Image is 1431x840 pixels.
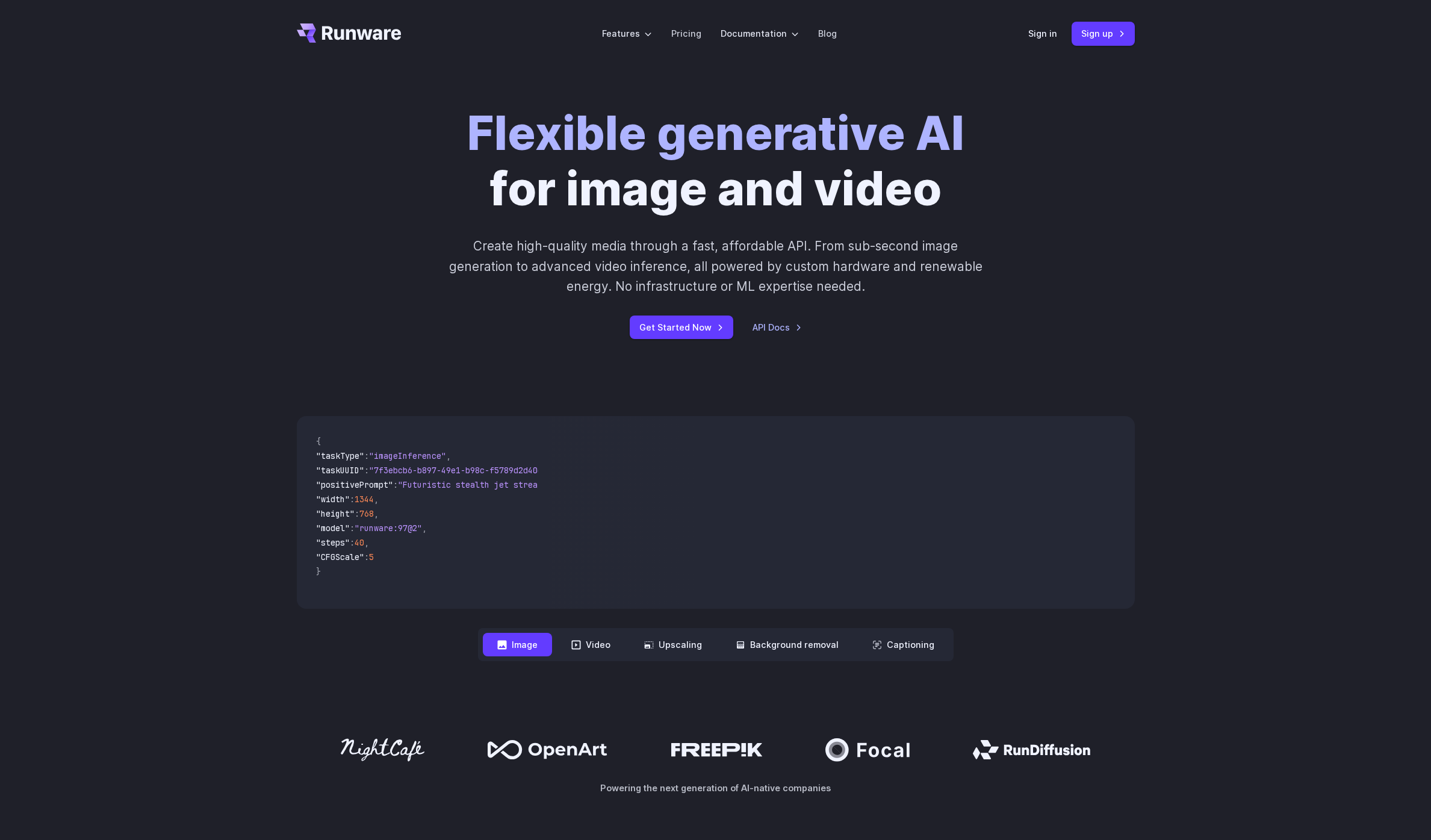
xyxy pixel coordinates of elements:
[630,633,716,656] button: Upscaling
[364,552,369,562] span: :
[359,508,374,519] span: 768
[671,26,701,40] a: Pricing
[1028,26,1057,40] a: Sign in
[316,479,393,490] span: "positivePrompt"
[350,523,355,534] span: :
[630,316,733,339] a: Get Started Now
[297,781,1135,795] p: Powering the next generation of AI-native companies
[393,479,398,490] span: :
[467,106,964,217] h1: for image and video
[753,320,802,334] a: API Docs
[364,537,369,548] span: ,
[350,537,355,548] span: :
[369,465,552,476] span: "7f3ebcb6-b897-49e1-b98c-f5789d2d40d7"
[316,436,321,447] span: {
[557,633,625,656] button: Video
[316,494,350,505] span: "width"
[721,26,799,40] label: Documentation
[1072,22,1135,45] a: Sign up
[316,537,350,548] span: "steps"
[369,450,446,461] span: "imageInference"
[858,633,949,656] button: Captioning
[721,633,853,656] button: Background removal
[355,537,364,548] span: 40
[374,508,379,519] span: ,
[355,494,374,505] span: 1344
[398,479,836,490] span: "Futuristic stealth jet streaking through a neon-lit cityscape with glowing purple exhaust"
[355,508,359,519] span: :
[602,26,652,40] label: Features
[316,450,364,461] span: "taskType"
[369,552,374,562] span: 5
[483,633,552,656] button: Image
[316,465,364,476] span: "taskUUID"
[316,566,321,577] span: }
[374,494,379,505] span: ,
[467,105,964,161] strong: Flexible generative AI
[316,552,364,562] span: "CFGScale"
[297,23,402,43] a: Go to /
[316,508,355,519] span: "height"
[422,523,427,534] span: ,
[350,494,355,505] span: :
[355,523,422,534] span: "runware:97@2"
[364,465,369,476] span: :
[316,523,350,534] span: "model"
[818,26,837,40] a: Blog
[364,450,369,461] span: :
[446,450,451,461] span: ,
[447,236,984,296] p: Create high-quality media through a fast, affordable API. From sub-second image generation to adv...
